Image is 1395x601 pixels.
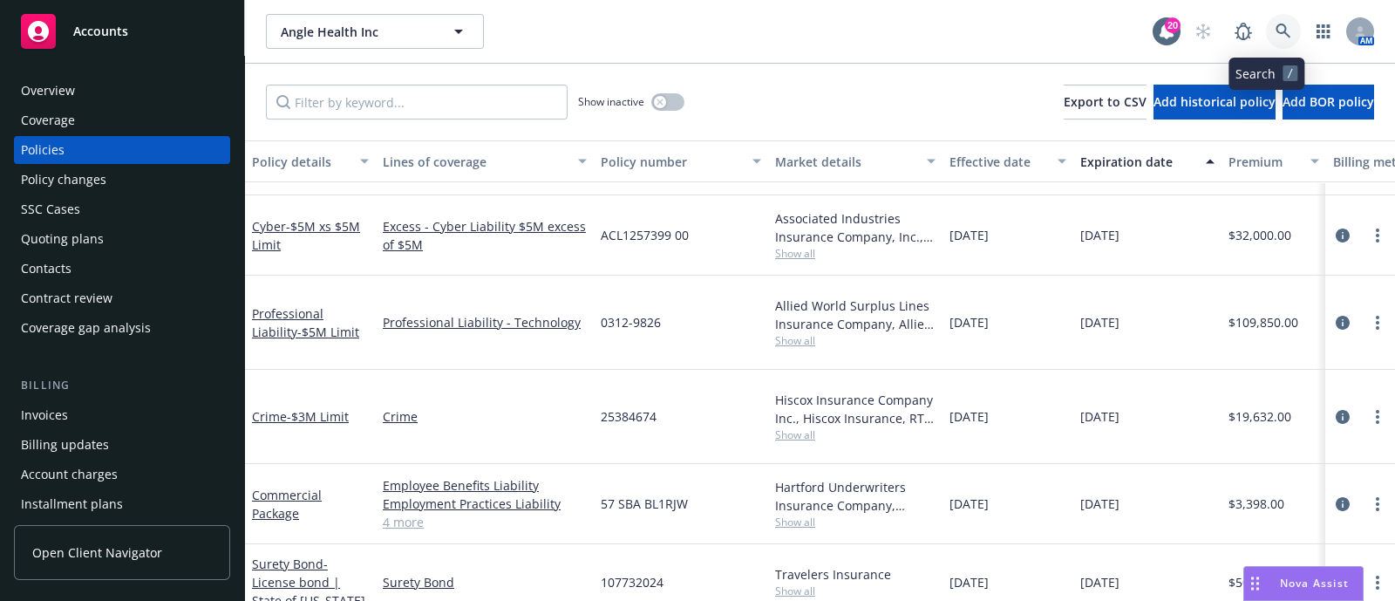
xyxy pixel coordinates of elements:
a: more [1367,572,1388,593]
span: - $5M xs $5M Limit [252,218,360,253]
span: [DATE] [1080,407,1119,426]
a: Start snowing [1186,14,1221,49]
div: Effective date [949,153,1047,171]
div: Premium [1228,153,1300,171]
div: Invoices [21,401,68,429]
span: - $3M Limit [287,408,349,425]
a: more [1367,406,1388,427]
a: Contacts [14,255,230,283]
span: 25384674 [601,407,657,426]
a: Professional Liability - Technology [383,313,587,331]
span: Accounts [73,24,128,38]
div: Policies [21,136,65,164]
a: circleInformation [1332,312,1353,333]
span: [DATE] [1080,313,1119,331]
a: Accounts [14,7,230,56]
a: Professional Liability [252,305,359,340]
span: $32,000.00 [1228,226,1291,244]
div: Expiration date [1080,153,1195,171]
span: [DATE] [949,407,989,426]
span: ACL1257399 00 [601,226,689,244]
span: Show inactive [578,94,644,109]
a: 4 more [383,513,587,531]
div: Market details [775,153,916,171]
button: Market details [768,140,942,182]
div: 20 [1165,17,1181,33]
button: Angle Health Inc [266,14,484,49]
button: Lines of coverage [376,140,594,182]
div: Policy changes [21,166,106,194]
span: Open Client Navigator [32,543,162,562]
span: $109,850.00 [1228,313,1298,331]
span: Show all [775,515,936,529]
span: 107732024 [601,573,663,591]
span: Show all [775,333,936,348]
span: [DATE] [949,226,989,244]
span: 57 SBA BL1RJW [601,495,688,513]
div: Travelers Insurance [775,565,936,584]
a: Coverage gap analysis [14,314,230,342]
div: Hiscox Insurance Company Inc., Hiscox Insurance, RT Specialty Insurance Services, LLC (RSG Specia... [775,391,936,427]
a: Surety Bond [383,573,587,591]
a: Employment Practices Liability [383,495,587,513]
span: [DATE] [1080,226,1119,244]
span: [DATE] [949,573,989,591]
span: Nova Assist [1280,576,1349,591]
button: Add BOR policy [1283,85,1374,120]
a: Search [1266,14,1301,49]
div: Policy number [601,153,742,171]
span: [DATE] [949,313,989,331]
div: Contract review [21,284,112,312]
span: $3,398.00 [1228,495,1284,513]
span: 0312-9826 [601,313,661,331]
div: Allied World Surplus Lines Insurance Company, Allied World Assurance Company (AWAC), RT Specialty... [775,297,936,333]
a: circleInformation [1332,225,1353,246]
a: more [1367,312,1388,333]
a: Policies [14,136,230,164]
a: Invoices [14,401,230,429]
span: [DATE] [1080,495,1119,513]
div: Coverage [21,106,75,134]
div: Drag to move [1244,567,1266,600]
div: Policy details [252,153,350,171]
button: Export to CSV [1064,85,1147,120]
span: - $5M Limit [297,324,359,340]
a: Coverage [14,106,230,134]
div: Billing updates [21,431,109,459]
button: Premium [1221,140,1326,182]
span: Angle Health Inc [281,23,432,41]
a: Crime [252,408,349,425]
div: SSC Cases [21,195,80,223]
div: Installment plans [21,490,123,518]
span: Export to CSV [1064,93,1147,110]
button: Effective date [942,140,1073,182]
div: Contacts [21,255,71,283]
a: Commercial Package [252,487,322,522]
a: Installment plans [14,490,230,518]
span: Add BOR policy [1283,93,1374,110]
input: Filter by keyword... [266,85,568,120]
a: Switch app [1306,14,1341,49]
a: Crime [383,407,587,426]
a: circleInformation [1332,494,1353,515]
span: [DATE] [949,495,989,513]
a: Billing updates [14,431,230,459]
span: Show all [775,584,936,598]
div: Billing [14,377,230,394]
span: Add historical policy [1153,93,1276,110]
span: $500.00 [1228,573,1274,591]
a: Employee Benefits Liability [383,476,587,495]
a: SSC Cases [14,195,230,223]
button: Expiration date [1073,140,1221,182]
a: more [1367,225,1388,246]
button: Policy details [245,140,376,182]
a: Cyber [252,218,360,253]
a: Account charges [14,461,230,488]
a: Overview [14,77,230,105]
a: Quoting plans [14,225,230,253]
div: Coverage gap analysis [21,314,151,342]
a: circleInformation [1332,406,1353,427]
div: Account charges [21,461,118,488]
div: Lines of coverage [383,153,568,171]
div: Quoting plans [21,225,104,253]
